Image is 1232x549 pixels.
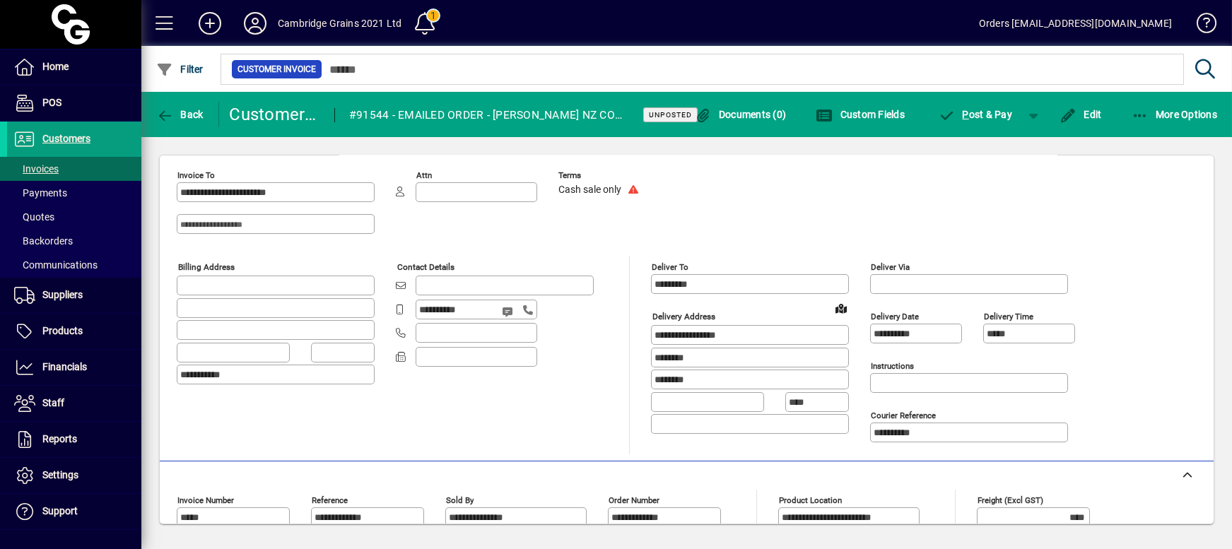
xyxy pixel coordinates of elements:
mat-label: Product location [779,495,842,505]
button: More Options [1128,102,1221,127]
span: Staff [42,397,64,408]
mat-label: Invoice number [177,495,234,505]
span: Payments [14,187,67,199]
div: Orders [EMAIL_ADDRESS][DOMAIN_NAME] [979,12,1172,35]
mat-label: Deliver via [871,262,910,272]
span: Edit [1060,109,1102,120]
a: Home [7,49,141,85]
div: Customer Invoice [230,103,320,126]
mat-label: Attn [416,170,432,180]
button: Filter [153,57,207,82]
span: Customers [42,133,90,144]
a: Suppliers [7,278,141,313]
span: Home [42,61,69,72]
mat-label: Instructions [871,361,914,371]
a: Reports [7,422,141,457]
a: Products [7,314,141,349]
app-page-header-button: Back [141,102,219,127]
mat-label: Delivery time [984,312,1033,321]
mat-label: Freight (excl GST) [978,495,1043,505]
button: Send SMS [492,295,526,329]
span: Filter [156,64,204,75]
a: Payments [7,181,141,205]
a: Knowledge Base [1186,3,1214,49]
span: Documents (0) [695,109,787,120]
span: Reports [42,433,77,444]
mat-label: Delivery date [871,312,919,321]
span: Products [42,325,83,336]
button: Edit [1056,102,1105,127]
mat-label: Invoice To [177,170,215,180]
a: Financials [7,350,141,385]
span: POS [42,97,61,108]
a: POS [7,85,141,121]
span: Support [42,505,78,516]
span: Quotes [14,211,54,223]
span: Customer Invoice [237,62,316,76]
span: Invoices [14,163,59,175]
button: Profile [233,11,278,36]
span: Backorders [14,235,73,247]
span: Financials [42,361,87,372]
span: Cash sale only [558,184,621,196]
button: Post & Pay [931,102,1019,127]
a: View on map [830,297,852,319]
mat-label: Sold by [446,495,474,505]
button: Add [187,11,233,36]
a: Backorders [7,229,141,253]
span: Communications [14,259,98,271]
span: Suppliers [42,289,83,300]
span: Back [156,109,204,120]
span: Unposted [649,110,692,119]
a: Support [7,494,141,529]
span: Terms [558,171,643,180]
a: Quotes [7,205,141,229]
mat-label: Order number [609,495,659,505]
span: P [963,109,969,120]
button: Documents (0) [691,102,790,127]
span: ost & Pay [938,109,1012,120]
a: Communications [7,253,141,277]
mat-label: Deliver To [652,262,688,272]
a: Invoices [7,157,141,181]
button: Back [153,102,207,127]
button: Custom Fields [812,102,908,127]
mat-label: Reference [312,495,348,505]
div: #91544 - EMAILED ORDER - [PERSON_NAME] NZ COURIER TRACKING - AACO003610 [349,104,626,126]
a: Staff [7,386,141,421]
mat-label: Courier Reference [871,411,936,420]
span: Settings [42,469,78,480]
span: More Options [1132,109,1218,120]
span: Custom Fields [816,109,905,120]
div: Cambridge Grains 2021 Ltd [278,12,401,35]
a: Settings [7,458,141,493]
